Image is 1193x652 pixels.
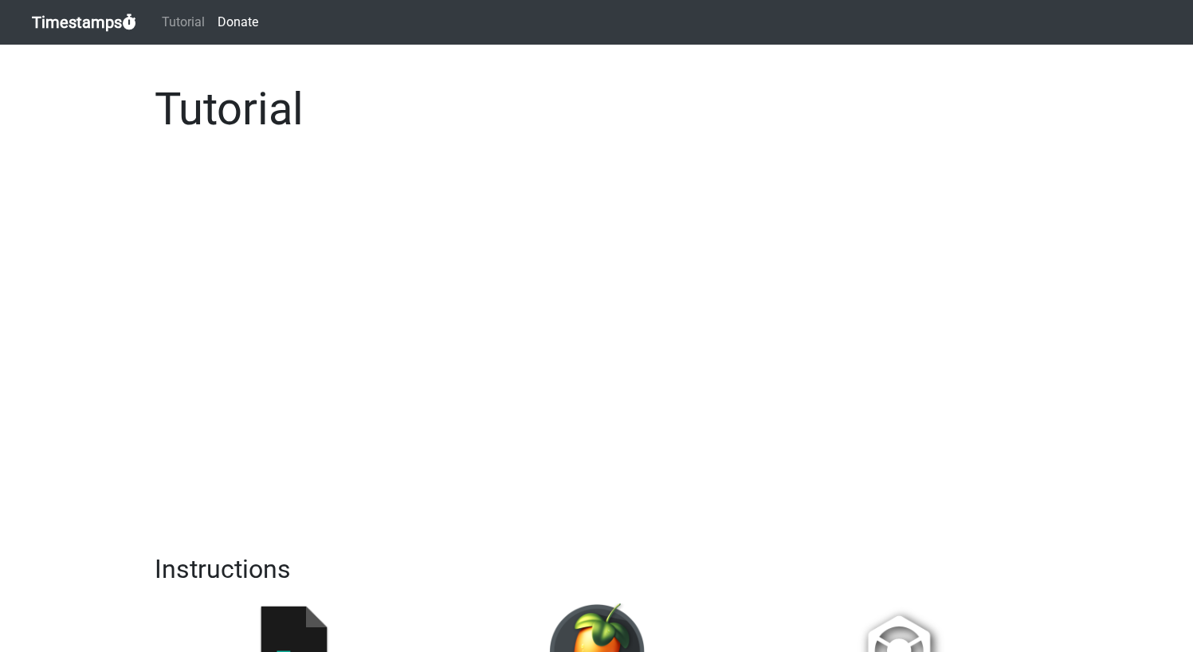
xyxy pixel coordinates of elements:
[32,6,136,38] a: Timestamps
[155,554,1039,584] h2: Instructions
[155,83,1039,136] h1: Tutorial
[211,6,265,38] a: Donate
[155,6,211,38] a: Tutorial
